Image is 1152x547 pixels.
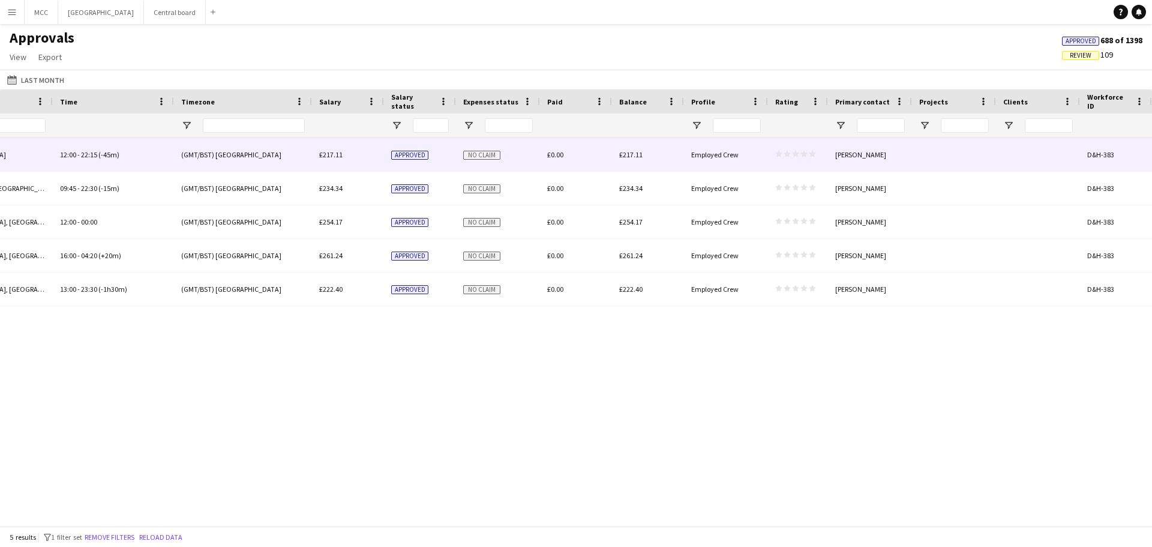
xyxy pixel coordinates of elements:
span: No claim [463,285,500,294]
span: Approved [391,184,428,193]
a: Export [34,49,67,65]
div: [PERSON_NAME] [828,138,912,171]
div: D&H-383 [1080,172,1152,205]
span: 00:00 [81,217,97,226]
span: No claim [463,218,500,227]
input: Clients Filter Input [1025,118,1073,133]
button: Open Filter Menu [919,120,930,131]
span: £0.00 [547,150,563,159]
button: Central board [144,1,206,24]
button: Open Filter Menu [463,120,474,131]
button: [GEOGRAPHIC_DATA] [58,1,144,24]
span: View [10,52,26,62]
span: Expenses status [463,97,518,106]
span: 12:00 [60,217,76,226]
span: Approved [1066,37,1096,45]
span: £261.24 [619,251,643,260]
button: Open Filter Menu [691,120,702,131]
span: Balance [619,97,647,106]
span: £254.17 [319,217,343,226]
span: £217.11 [619,150,643,159]
span: 1 filter set [51,533,82,542]
button: Open Filter Menu [391,120,402,131]
span: Primary contact [835,97,890,106]
span: £234.34 [619,184,643,193]
span: Profile [691,97,715,106]
div: (GMT/BST) [GEOGRAPHIC_DATA] [174,239,312,272]
span: £254.17 [619,217,643,226]
span: £261.24 [319,251,343,260]
input: Primary contact Filter Input [857,118,905,133]
button: Reload data [137,531,185,544]
div: [PERSON_NAME] [828,273,912,306]
span: Approved [391,218,428,227]
span: Approved [391,252,428,261]
div: D&H-383 [1080,138,1152,171]
div: (GMT/BST) [GEOGRAPHIC_DATA] [174,273,312,306]
button: Open Filter Menu [1003,120,1014,131]
span: 22:15 [81,150,97,159]
span: £234.34 [319,184,343,193]
span: Employed Crew [691,285,739,294]
span: (-1h30m) [98,285,127,294]
span: 16:00 [60,251,76,260]
span: Timezone [181,97,215,106]
div: (GMT/BST) [GEOGRAPHIC_DATA] [174,172,312,205]
span: - [77,150,80,159]
div: (GMT/BST) [GEOGRAPHIC_DATA] [174,205,312,238]
div: (GMT/BST) [GEOGRAPHIC_DATA] [174,138,312,171]
span: Approved [391,151,428,160]
span: Employed Crew [691,150,739,159]
span: (-45m) [98,150,119,159]
span: 04:20 [81,251,97,260]
span: Review [1070,52,1091,59]
span: 688 of 1398 [1062,35,1142,46]
input: Expenses status Filter Input [485,118,533,133]
span: 09:45 [60,184,76,193]
span: No claim [463,252,500,261]
span: £0.00 [547,285,563,294]
span: £222.40 [619,285,643,294]
span: Export [38,52,62,62]
span: Approved [391,285,428,294]
span: £0.00 [547,184,563,193]
button: MCC [25,1,58,24]
input: Timezone Filter Input [203,118,305,133]
div: [PERSON_NAME] [828,239,912,272]
span: 109 [1062,49,1113,60]
span: £0.00 [547,217,563,226]
span: - [77,251,80,260]
span: 12:00 [60,150,76,159]
span: Paid [547,97,563,106]
button: Remove filters [82,531,137,544]
span: Workforce ID [1087,92,1130,110]
input: Salary status Filter Input [413,118,449,133]
span: Clients [1003,97,1028,106]
span: (-15m) [98,184,119,193]
a: View [5,49,31,65]
span: 23:30 [81,285,97,294]
input: Profile Filter Input [713,118,761,133]
span: Rating [775,97,798,106]
span: £217.11 [319,150,343,159]
button: Last Month [5,73,67,87]
div: D&H-383 [1080,273,1152,306]
input: Projects Filter Input [941,118,989,133]
button: Open Filter Menu [181,120,192,131]
span: No claim [463,151,500,160]
div: [PERSON_NAME] [828,205,912,238]
span: Salary status [391,92,434,110]
span: £222.40 [319,285,343,294]
span: Employed Crew [691,217,739,226]
span: (+20m) [98,251,121,260]
span: Employed Crew [691,251,739,260]
div: D&H-383 [1080,205,1152,238]
span: 13:00 [60,285,76,294]
span: - [77,184,80,193]
span: Time [60,97,77,106]
span: Salary [319,97,341,106]
span: Projects [919,97,948,106]
span: 22:30 [81,184,97,193]
div: [PERSON_NAME] [828,172,912,205]
span: - [77,285,80,294]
